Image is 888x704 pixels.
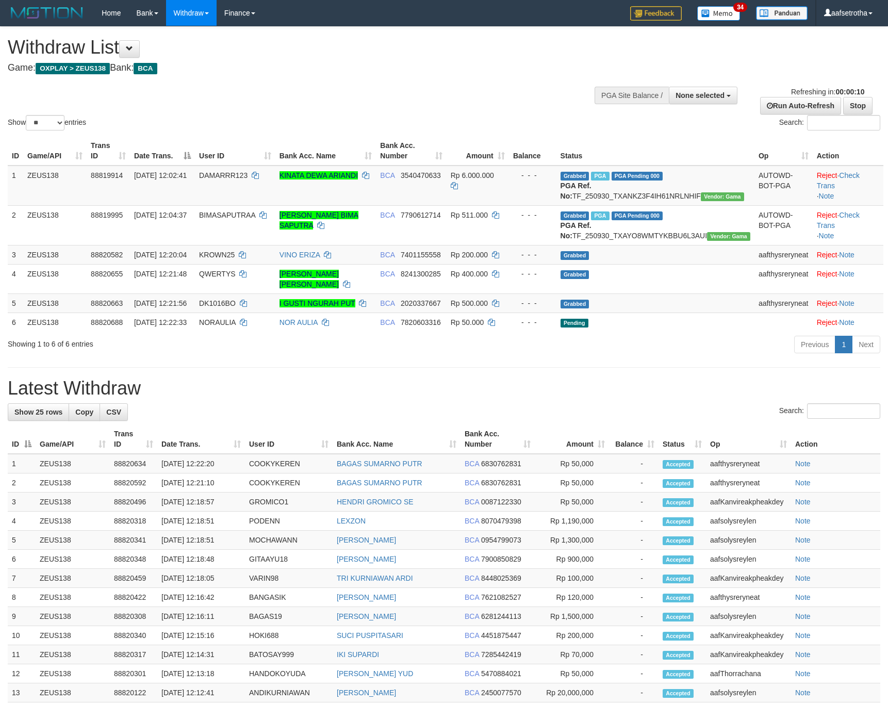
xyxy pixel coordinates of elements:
[754,205,813,245] td: AUTOWD-BOT-PGA
[26,115,64,130] select: Showentries
[513,210,552,220] div: - - -
[481,612,521,620] span: Copy 6281244113 to clipboard
[535,645,609,664] td: Rp 70,000
[465,536,479,544] span: BCA
[401,299,441,307] span: Copy 2020337667 to clipboard
[663,594,694,602] span: Accepted
[157,454,245,473] td: [DATE] 12:22:20
[157,569,245,588] td: [DATE] 12:18:05
[779,403,880,419] label: Search:
[609,424,659,454] th: Balance: activate to sort column ascending
[380,299,394,307] span: BCA
[447,136,509,166] th: Amount: activate to sort column ascending
[8,63,582,73] h4: Game: Bank:
[481,479,521,487] span: Copy 6830762831 to clipboard
[8,313,23,332] td: 6
[245,550,333,569] td: GITAAYU18
[157,512,245,531] td: [DATE] 12:18:51
[481,498,521,506] span: Copy 0087122330 to clipboard
[813,293,883,313] td: ·
[535,473,609,493] td: Rp 50,000
[279,299,355,307] a: I GUSTI NGURAH PUT
[561,182,591,200] b: PGA Ref. No:
[279,171,358,179] a: KINATA DEWA ARIANDI
[561,251,589,260] span: Grabbed
[245,512,333,531] td: PODENN
[110,645,157,664] td: 88820317
[157,493,245,512] td: [DATE] 12:18:57
[333,424,461,454] th: Bank Acc. Name: activate to sort column ascending
[134,63,157,74] span: BCA
[134,211,187,219] span: [DATE] 12:04:37
[609,626,659,645] td: -
[8,473,36,493] td: 2
[817,211,837,219] a: Reject
[157,531,245,550] td: [DATE] 12:18:51
[23,313,87,332] td: ZEUS138
[36,63,110,74] span: OXPLAY > ZEUS138
[199,211,255,219] span: BIMASAPUTRAA
[75,408,93,416] span: Copy
[36,588,110,607] td: ZEUS138
[8,115,86,130] label: Show entries
[535,626,609,645] td: Rp 200,000
[663,555,694,564] span: Accepted
[481,555,521,563] span: Copy 7900850829 to clipboard
[535,454,609,473] td: Rp 50,000
[813,205,883,245] td: · ·
[157,645,245,664] td: [DATE] 12:14:31
[706,626,791,645] td: aafKanvireakpheakdey
[609,607,659,626] td: -
[481,631,521,640] span: Copy 4451875447 to clipboard
[451,251,488,259] span: Rp 200.000
[337,498,414,506] a: HENDRI GROMICO SE
[556,136,754,166] th: Status
[663,613,694,621] span: Accepted
[8,264,23,293] td: 4
[561,300,589,308] span: Grabbed
[337,517,366,525] a: LEXZON
[8,403,69,421] a: Show 25 rows
[337,536,396,544] a: [PERSON_NAME]
[465,517,479,525] span: BCA
[817,299,837,307] a: Reject
[535,569,609,588] td: Rp 100,000
[91,211,123,219] span: 88819995
[609,588,659,607] td: -
[754,136,813,166] th: Op: activate to sort column ascending
[535,588,609,607] td: Rp 120,000
[157,607,245,626] td: [DATE] 12:16:11
[8,424,36,454] th: ID: activate to sort column descending
[706,493,791,512] td: aafKanvireakpheakdey
[157,626,245,645] td: [DATE] 12:15:16
[199,299,236,307] span: DK1016BO
[795,460,811,468] a: Note
[451,299,488,307] span: Rp 500.000
[134,270,187,278] span: [DATE] 12:21:48
[69,403,100,421] a: Copy
[110,424,157,454] th: Trans ID: activate to sort column ascending
[337,689,396,697] a: [PERSON_NAME]
[157,424,245,454] th: Date Trans.: activate to sort column ascending
[134,299,187,307] span: [DATE] 12:21:56
[813,136,883,166] th: Action
[630,6,682,21] img: Feedback.jpg
[245,626,333,645] td: HOKI688
[795,517,811,525] a: Note
[561,211,589,220] span: Grabbed
[8,378,880,399] h1: Latest Withdraw
[481,536,521,544] span: Copy 0954799073 to clipboard
[8,335,363,349] div: Showing 1 to 6 of 6 entries
[337,669,413,678] a: [PERSON_NAME] YUD
[199,270,236,278] span: QWERTYS
[8,512,36,531] td: 4
[535,512,609,531] td: Rp 1,190,000
[807,403,880,419] input: Search:
[36,607,110,626] td: ZEUS138
[110,531,157,550] td: 88820341
[8,166,23,206] td: 1
[513,170,552,181] div: - - -
[8,493,36,512] td: 3
[835,336,852,353] a: 1
[8,37,582,58] h1: Withdraw List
